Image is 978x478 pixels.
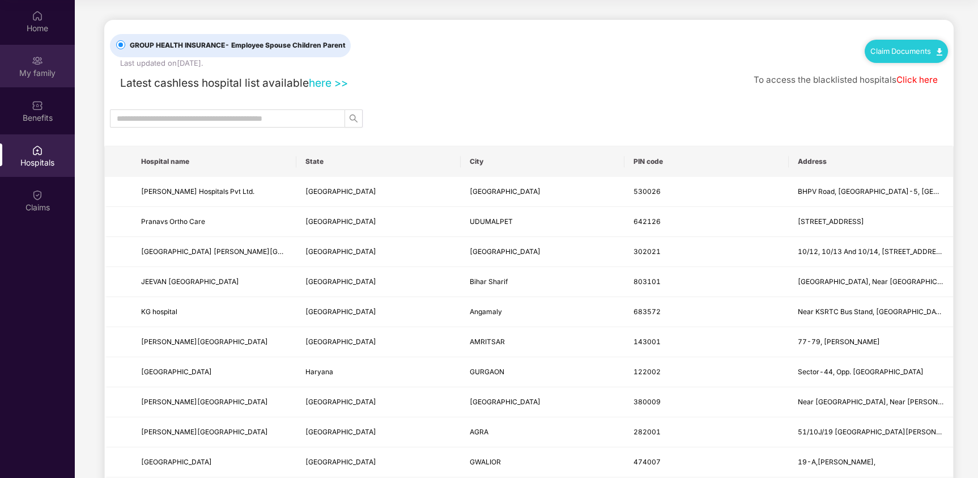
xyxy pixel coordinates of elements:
[345,109,363,128] button: search
[120,57,203,69] div: Last updated on [DATE] .
[141,307,177,316] span: KG hospital
[305,307,376,316] span: [GEOGRAPHIC_DATA]
[789,207,953,237] td: 3, Pollachi Road, Udumalaipettai
[798,458,875,466] span: 19-A,[PERSON_NAME],
[470,307,502,316] span: Angamaly
[132,177,296,207] td: Latha Hospitals Pvt Ltd.
[132,327,296,357] td: Dhingra General Hospital
[870,46,942,56] a: Claim Documents
[633,307,661,316] span: 683572
[32,100,43,111] img: svg+xml;base64,PHN2ZyBpZD0iQmVuZWZpdHMiIHhtbG5zPSJodHRwOi8vd3d3LnczLm9yZy8yMDAwL3N2ZyIgd2lkdGg9Ij...
[132,297,296,327] td: KG hospital
[798,367,924,376] span: Sector-44, Opp. [GEOGRAPHIC_DATA]
[470,428,488,436] span: AGRA
[789,447,953,477] td: 19-A,Vasant Vihar,
[798,247,967,256] span: 10/12, 10/13 And 10/14, [STREET_ADDRESS] Marg
[141,458,212,466] span: [GEOGRAPHIC_DATA]
[132,417,296,447] td: Javithri Devi Memorial Hospital
[461,387,625,417] td: AHMEDABAD
[132,267,296,297] td: JEEVAN JYOTI HOSPITAL
[305,367,333,376] span: Haryana
[141,157,287,166] span: Hospital name
[789,387,953,417] td: Near Memnagar Fire Station, Near Vijay Cross Road, Navrangpura
[141,428,268,436] span: [PERSON_NAME][GEOGRAPHIC_DATA]
[633,217,661,226] span: 642126
[633,187,661,196] span: 530026
[461,417,625,447] td: AGRA
[305,458,376,466] span: [GEOGRAPHIC_DATA]
[132,447,296,477] td: SAHARA HOSPITAL
[789,146,953,177] th: Address
[798,277,960,286] span: [GEOGRAPHIC_DATA], Near [GEOGRAPHIC_DATA]
[798,337,880,346] span: 77-79, [PERSON_NAME]
[141,337,268,346] span: [PERSON_NAME][GEOGRAPHIC_DATA]
[305,337,376,346] span: [GEOGRAPHIC_DATA]
[624,146,789,177] th: PIN code
[461,146,625,177] th: City
[470,337,505,346] span: AMRITSAR
[633,428,661,436] span: 282001
[296,417,461,447] td: Uttar Pradesh
[32,145,43,156] img: svg+xml;base64,PHN2ZyBpZD0iSG9zcGl0YWxzIiB4bWxucz0iaHR0cDovL3d3dy53My5vcmcvMjAwMC9zdmciIHdpZHRoPS...
[896,74,938,85] a: Click here
[141,247,341,256] span: [GEOGRAPHIC_DATA] [PERSON_NAME][GEOGRAPHIC_DATA]
[798,307,947,316] span: Near KSRTC Bus Stand, [GEOGRAPHIC_DATA]
[789,327,953,357] td: 77-79, Ajit Nagar
[470,397,541,406] span: [GEOGRAPHIC_DATA]
[132,387,296,417] td: Vijay Shalby Hospital
[141,277,239,286] span: JEEVAN [GEOGRAPHIC_DATA]
[296,267,461,297] td: Bihar
[345,114,362,123] span: search
[798,217,864,226] span: [STREET_ADDRESS]
[789,267,953,297] td: Ranchi road, Near Devi Mandir
[937,48,942,56] img: svg+xml;base64,PHN2ZyB4bWxucz0iaHR0cDovL3d3dy53My5vcmcvMjAwMC9zdmciIHdpZHRoPSIxMC40IiBoZWlnaHQ9Ij...
[789,417,953,447] td: 51/10J/19 West Arjun Nagar
[461,267,625,297] td: Bihar Sharif
[789,357,953,387] td: Sector-44, Opp. Huda City Metro Station
[798,428,962,436] span: 51/10J/19 [GEOGRAPHIC_DATA][PERSON_NAME]
[789,237,953,267] td: 10/12, 10/13 And 10/14, Chitrakoot Yojna, Sector - 10, Chitrakoot Marg
[32,55,43,66] img: svg+xml;base64,PHN2ZyB3aWR0aD0iMjAiIGhlaWdodD0iMjAiIHZpZXdCb3g9IjAgMCAyMCAyMCIgZmlsbD0ibm9uZSIgeG...
[470,247,541,256] span: [GEOGRAPHIC_DATA]
[309,76,348,90] a: here >>
[32,189,43,201] img: svg+xml;base64,PHN2ZyBpZD0iQ2xhaW0iIHhtbG5zPSJodHRwOi8vd3d3LnczLm9yZy8yMDAwL3N2ZyIgd2lkdGg9IjIwIi...
[305,247,376,256] span: [GEOGRAPHIC_DATA]
[461,177,625,207] td: Visakhapatnam
[296,177,461,207] td: Andhra Pradesh
[305,428,376,436] span: [GEOGRAPHIC_DATA]
[305,187,376,196] span: [GEOGRAPHIC_DATA]
[305,397,376,406] span: [GEOGRAPHIC_DATA]
[132,357,296,387] td: Fortis Memorial Research Institute
[296,297,461,327] td: Kerala
[633,337,661,346] span: 143001
[296,447,461,477] td: Madhya Pradesh
[225,41,346,49] span: - Employee Spouse Children Parent
[461,297,625,327] td: Angamaly
[141,367,212,376] span: [GEOGRAPHIC_DATA]
[296,387,461,417] td: Gujarat
[32,10,43,22] img: svg+xml;base64,PHN2ZyBpZD0iSG9tZSIgeG1sbnM9Imh0dHA6Ly93d3cudzMub3JnLzIwMDAvc3ZnIiB3aWR0aD0iMjAiIG...
[461,207,625,237] td: UDUMALPET
[141,187,254,196] span: [PERSON_NAME] Hospitals Pvt Ltd.
[461,357,625,387] td: GURGAON
[633,458,661,466] span: 474007
[470,187,541,196] span: [GEOGRAPHIC_DATA]
[141,217,205,226] span: Pranavs Ortho Care
[470,367,504,376] span: GURGAON
[132,207,296,237] td: Pranavs Ortho Care
[120,76,309,90] span: Latest cashless hospital list available
[633,247,661,256] span: 302021
[633,397,661,406] span: 380009
[296,357,461,387] td: Haryana
[798,157,944,166] span: Address
[633,367,661,376] span: 122002
[789,297,953,327] td: Near KSRTC Bus Stand, Trissur Road, Angamaly
[296,207,461,237] td: Tamil Nadu
[470,458,501,466] span: GWALIOR
[461,447,625,477] td: GWALIOR
[296,327,461,357] td: Punjab
[132,237,296,267] td: Hope Hospital Vaishali Nagar
[132,146,296,177] th: Hospital name
[296,237,461,267] td: Rajasthan
[141,397,268,406] span: [PERSON_NAME][GEOGRAPHIC_DATA]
